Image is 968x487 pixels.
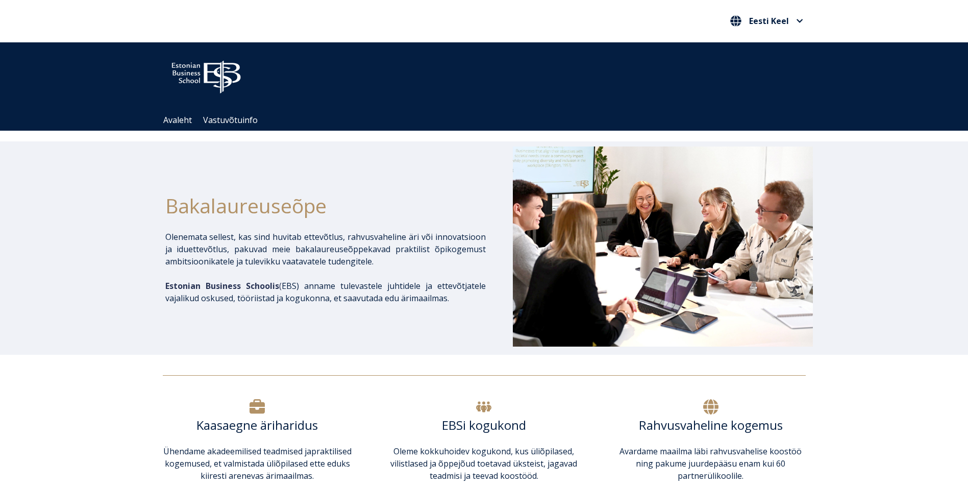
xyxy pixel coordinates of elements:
[165,190,486,221] h1: Bakalaureuseõpe
[616,418,805,433] h6: Rahvusvaheline kogemus
[163,446,311,457] span: Ühendame akadeemilised teadmised ja
[203,114,258,126] a: Vastuvõtuinfo
[165,280,279,291] span: Estonian Business Schoolis
[165,280,486,304] p: EBS) anname tulevastele juhtidele ja ettevõtjatele vajalikud oskused, tööriistad ja kogukonna, et...
[165,231,486,267] p: Olenemata sellest, kas sind huvitab ettevõtlus, rahvusvaheline äri või innovatsioon ja iduettevõt...
[163,418,352,433] h6: Kaasaegne äriharidus
[163,53,250,96] img: ebs_logo2016_white
[728,13,806,30] nav: Vali oma keel
[158,110,821,131] div: Navigation Menu
[389,418,579,433] h6: EBSi kogukond
[749,17,789,25] span: Eesti Keel
[728,13,806,29] button: Eesti Keel
[165,446,352,481] span: praktilised kogemused, et valmistada üliõpilased ette eduks kiiresti arenevas ärimaailmas.
[163,114,192,126] a: Avaleht
[390,446,577,481] span: Oleme kokkuhoidev kogukond, kus üliõpilased, vilistlased ja õppejõud toetavad üksteist, jagavad t...
[616,445,805,482] p: Avardame maailma läbi rahvusvahelise koostöö ning pakume juurdepääsu enam kui 60 partnerülikoolile.
[165,280,282,291] span: (
[513,147,813,347] img: Bakalaureusetudengid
